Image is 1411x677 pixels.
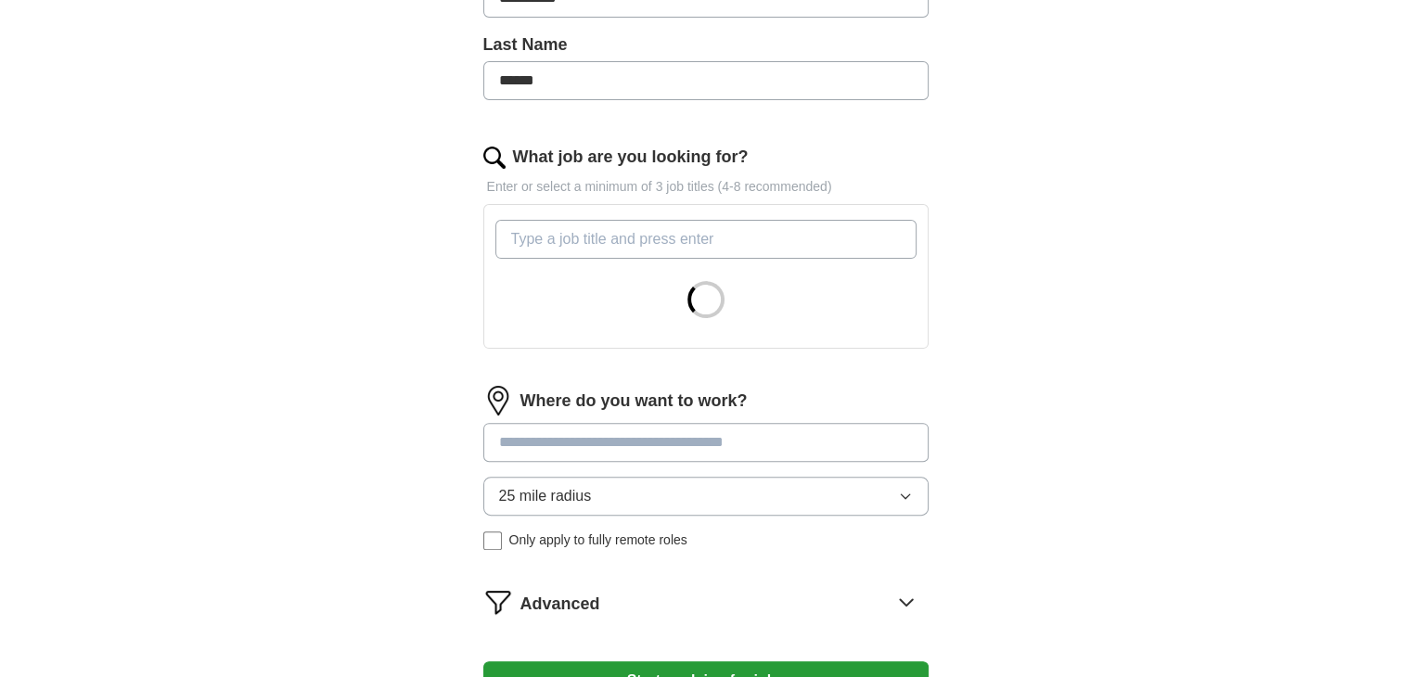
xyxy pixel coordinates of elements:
img: location.png [483,386,513,415]
p: Enter or select a minimum of 3 job titles (4-8 recommended) [483,177,929,197]
span: Only apply to fully remote roles [509,530,687,550]
input: Type a job title and press enter [495,220,917,259]
span: Advanced [520,592,600,617]
button: 25 mile radius [483,477,929,516]
label: What job are you looking for? [513,145,749,170]
span: 25 mile radius [499,485,592,507]
img: filter [483,587,513,617]
label: Where do you want to work? [520,389,748,414]
input: Only apply to fully remote roles [483,531,502,550]
label: Last Name [483,32,929,57]
img: search.png [483,147,506,169]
